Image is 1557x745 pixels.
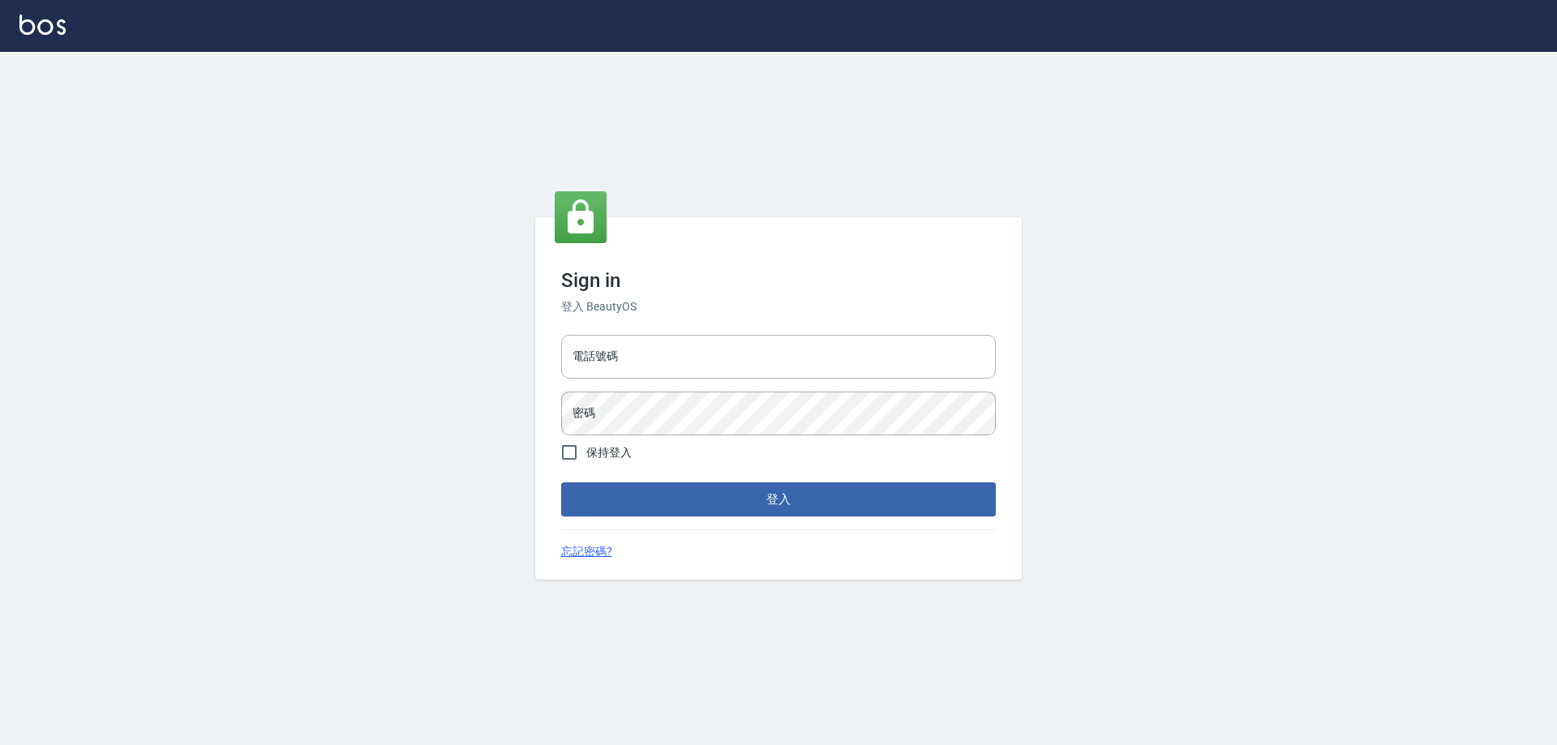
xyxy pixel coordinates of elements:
button: 登入 [561,482,996,516]
span: 保持登入 [586,444,632,461]
a: 忘記密碼? [561,543,612,560]
img: Logo [19,15,66,35]
h3: Sign in [561,269,996,292]
h6: 登入 BeautyOS [561,298,996,315]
